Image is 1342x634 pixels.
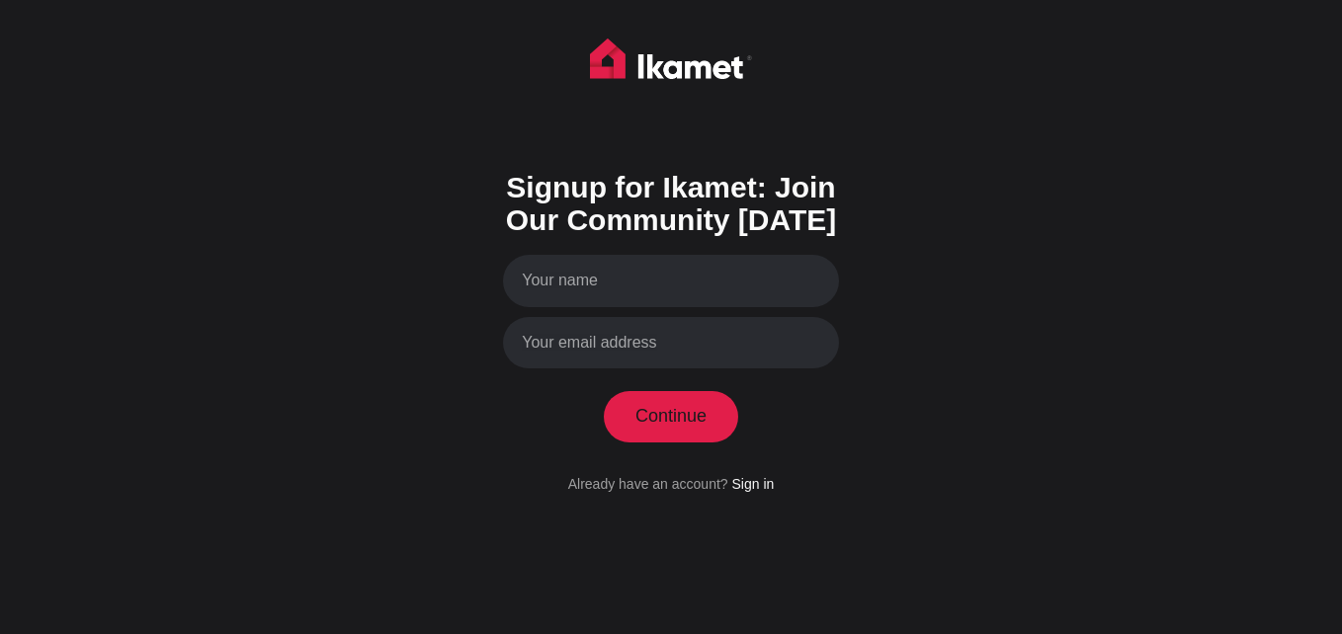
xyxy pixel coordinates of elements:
a: Sign in [731,476,774,492]
input: Your email address [503,317,839,369]
button: Continue [604,391,739,442]
input: Your name [503,255,839,307]
span: Already have an account? [568,476,728,492]
h1: Signup for Ikamet: Join Our Community [DATE] [503,171,839,236]
img: Ikamet home [590,39,752,88]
